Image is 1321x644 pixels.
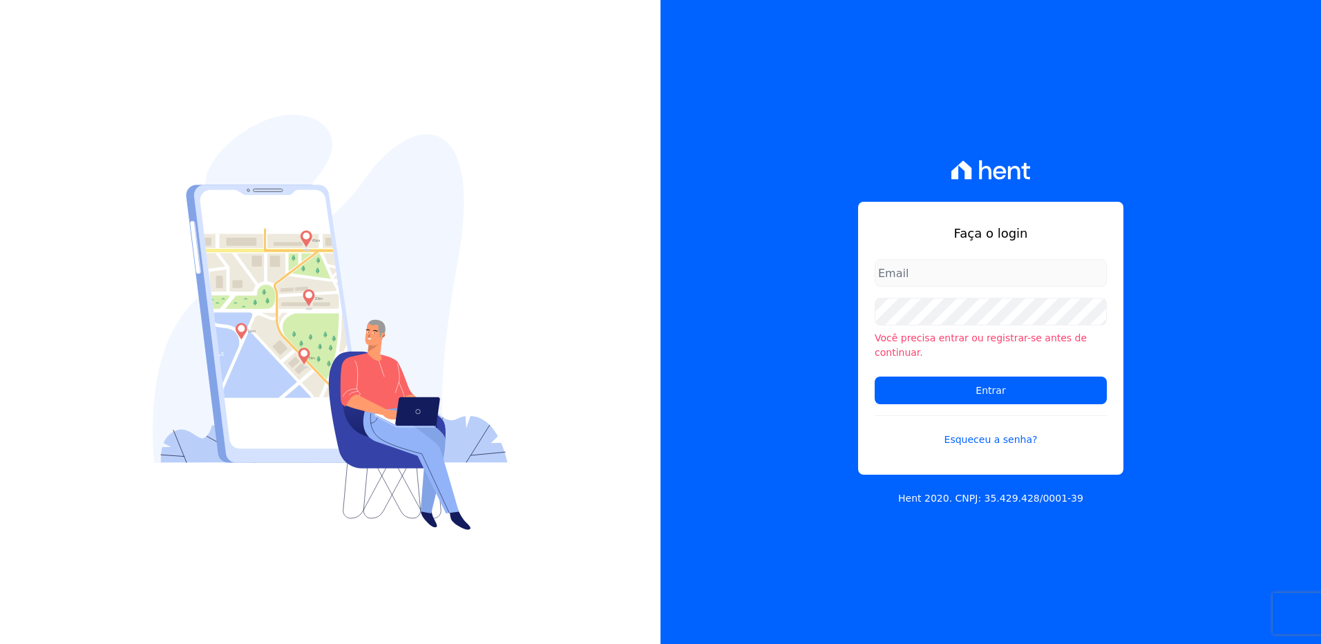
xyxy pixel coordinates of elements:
[153,115,508,530] img: Login
[898,491,1083,506] p: Hent 2020. CNPJ: 35.429.428/0001-39
[875,415,1107,447] a: Esqueceu a senha?
[875,224,1107,243] h1: Faça o login
[875,259,1107,287] input: Email
[875,331,1107,360] li: Você precisa entrar ou registrar-se antes de continuar.
[875,377,1107,404] input: Entrar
